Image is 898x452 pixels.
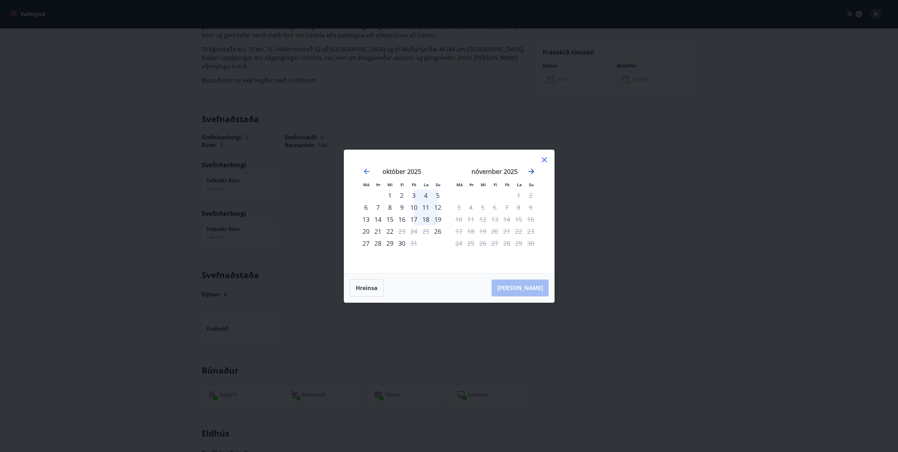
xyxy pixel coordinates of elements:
[408,213,420,225] td: Choose föstudagur, 17. október 2025 as your check-in date. It’s available.
[501,201,513,213] td: Not available. föstudagur, 7. nóvember 2025
[501,237,513,249] td: Not available. föstudagur, 28. nóvember 2025
[362,167,371,176] div: Move backward to switch to the previous month.
[360,213,372,225] td: Choose mánudagur, 13. október 2025 as your check-in date. It’s available.
[396,225,408,237] td: Not available. fimmtudagur, 23. október 2025
[513,189,525,201] td: Not available. laugardagur, 1. nóvember 2025
[494,182,497,187] small: Fi
[396,201,408,213] div: 9
[453,237,465,249] td: Not available. mánudagur, 24. nóvember 2025
[384,237,396,249] td: Choose miðvikudagur, 29. október 2025 as your check-in date. It’s available.
[408,213,420,225] div: 17
[408,237,420,249] td: Not available. föstudagur, 31. október 2025
[400,182,404,187] small: Fi
[477,237,489,249] td: Not available. miðvikudagur, 26. nóvember 2025
[387,182,393,187] small: Mi
[465,201,477,213] td: Not available. þriðjudagur, 4. nóvember 2025
[420,201,432,213] div: 11
[396,201,408,213] td: Choose fimmtudagur, 9. október 2025 as your check-in date. It’s available.
[489,201,501,213] td: Not available. fimmtudagur, 6. nóvember 2025
[432,213,444,225] div: 19
[372,201,384,213] td: Choose þriðjudagur, 7. október 2025 as your check-in date. It’s available.
[453,201,465,213] td: Not available. mánudagur, 3. nóvember 2025
[384,213,396,225] div: 15
[360,201,372,213] td: Choose mánudagur, 6. október 2025 as your check-in date. It’s available.
[408,201,420,213] td: Choose föstudagur, 10. október 2025 as your check-in date. It’s available.
[372,225,384,237] div: 21
[436,182,441,187] small: Su
[396,189,408,201] td: Choose fimmtudagur, 2. október 2025 as your check-in date. It’s available.
[465,237,477,249] td: Not available. þriðjudagur, 25. nóvember 2025
[481,182,486,187] small: Mi
[353,158,546,265] div: Calendar
[412,182,416,187] small: Fö
[396,225,408,237] div: Aðeins útritun í boði
[408,225,420,237] td: Not available. föstudagur, 24. október 2025
[372,201,384,213] div: 7
[384,237,396,249] div: 29
[408,189,420,201] td: Choose föstudagur, 3. október 2025 as your check-in date. It’s available.
[384,201,396,213] td: Choose miðvikudagur, 8. október 2025 as your check-in date. It’s available.
[525,213,537,225] td: Not available. sunnudagur, 16. nóvember 2025
[501,213,513,225] td: Not available. föstudagur, 14. nóvember 2025
[372,213,384,225] td: Choose þriðjudagur, 14. október 2025 as your check-in date. It’s available.
[363,182,369,187] small: Má
[360,225,372,237] div: 20
[477,225,489,237] td: Not available. miðvikudagur, 19. nóvember 2025
[456,182,463,187] small: Má
[360,201,372,213] div: 6
[420,225,432,237] td: Not available. laugardagur, 25. október 2025
[513,213,525,225] td: Not available. laugardagur, 15. nóvember 2025
[420,213,432,225] td: Choose laugardagur, 18. október 2025 as your check-in date. It’s available.
[396,237,408,249] div: 30
[489,225,501,237] td: Not available. fimmtudagur, 20. nóvember 2025
[529,182,534,187] small: Su
[513,201,525,213] td: Not available. laugardagur, 8. nóvember 2025
[360,213,372,225] div: 13
[372,225,384,237] td: Choose þriðjudagur, 21. október 2025 as your check-in date. It’s available.
[525,225,537,237] td: Not available. sunnudagur, 23. nóvember 2025
[432,201,444,213] td: Choose sunnudagur, 12. október 2025 as your check-in date. It’s available.
[432,189,444,201] td: Choose sunnudagur, 5. október 2025 as your check-in date. It’s available.
[408,237,420,249] div: Aðeins útritun í boði
[513,225,525,237] td: Not available. laugardagur, 22. nóvember 2025
[432,213,444,225] td: Choose sunnudagur, 19. október 2025 as your check-in date. It’s available.
[525,189,537,201] td: Not available. sunnudagur, 2. nóvember 2025
[408,201,420,213] div: 10
[432,225,444,237] div: Aðeins innritun í boði
[477,213,489,225] td: Not available. miðvikudagur, 12. nóvember 2025
[517,182,522,187] small: La
[384,189,396,201] td: Choose miðvikudagur, 1. október 2025 as your check-in date. It’s available.
[384,201,396,213] div: 8
[472,167,518,176] strong: nóvember 2025
[469,182,474,187] small: Þr
[505,182,510,187] small: Fö
[396,237,408,249] td: Choose fimmtudagur, 30. október 2025 as your check-in date. It’s available.
[477,201,489,213] td: Not available. miðvikudagur, 5. nóvember 2025
[372,213,384,225] div: 14
[527,167,536,176] div: Move forward to switch to the next month.
[420,189,432,201] td: Choose laugardagur, 4. október 2025 as your check-in date. It’s available.
[360,237,372,249] td: Choose mánudagur, 27. október 2025 as your check-in date. It’s available.
[432,189,444,201] div: 5
[489,213,501,225] td: Not available. fimmtudagur, 13. nóvember 2025
[525,237,537,249] td: Not available. sunnudagur, 30. nóvember 2025
[384,213,396,225] td: Choose miðvikudagur, 15. október 2025 as your check-in date. It’s available.
[513,237,525,249] td: Not available. laugardagur, 29. nóvember 2025
[384,225,396,237] div: 22
[501,225,513,237] td: Not available. föstudagur, 21. nóvember 2025
[420,201,432,213] td: Choose laugardagur, 11. október 2025 as your check-in date. It’s available.
[376,182,380,187] small: Þr
[489,237,501,249] td: Not available. fimmtudagur, 27. nóvember 2025
[465,213,477,225] td: Not available. þriðjudagur, 11. nóvember 2025
[396,213,408,225] div: 16
[465,225,477,237] td: Not available. þriðjudagur, 18. nóvember 2025
[372,237,384,249] div: 28
[360,225,372,237] td: Choose mánudagur, 20. október 2025 as your check-in date. It’s available.
[350,279,384,297] button: Hreinsa
[384,189,396,201] div: 1
[432,201,444,213] div: 12
[525,201,537,213] td: Not available. sunnudagur, 9. nóvember 2025
[420,189,432,201] div: 4
[396,213,408,225] td: Choose fimmtudagur, 16. október 2025 as your check-in date. It’s available.
[408,189,420,201] div: 3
